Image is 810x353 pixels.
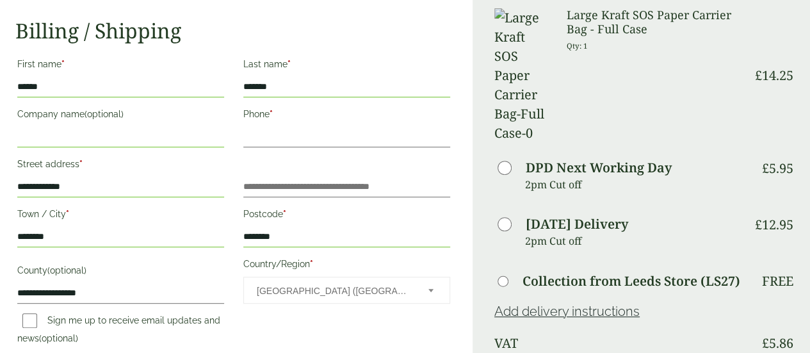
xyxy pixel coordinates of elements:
[526,218,628,231] label: [DATE] Delivery
[79,159,83,169] abbr: required
[66,209,69,219] abbr: required
[494,304,640,319] a: Add delivery instructions
[17,315,220,347] label: Sign me up to receive email updates and news
[567,41,588,51] small: Qty: 1
[526,161,672,174] label: DPD Next Working Day
[494,8,551,143] img: Large Kraft SOS Paper Carrier Bag-Full Case-0
[270,109,273,119] abbr: required
[525,231,745,250] p: 2pm Cut off
[525,175,745,194] p: 2pm Cut off
[762,334,793,352] bdi: 5.86
[17,261,224,283] label: County
[17,105,224,127] label: Company name
[243,277,450,304] span: Country/Region
[762,274,793,289] p: Free
[762,334,769,352] span: £
[567,8,745,36] h3: Large Kraft SOS Paper Carrier Bag - Full Case
[755,216,762,233] span: £
[22,313,37,328] input: Sign me up to receive email updates and news(optional)
[243,55,450,77] label: Last name
[310,259,313,269] abbr: required
[755,216,793,233] bdi: 12.95
[755,67,762,84] span: £
[762,160,769,177] span: £
[17,205,224,227] label: Town / City
[47,265,86,275] span: (optional)
[257,277,411,304] span: United Kingdom (UK)
[288,59,291,69] abbr: required
[243,105,450,127] label: Phone
[243,205,450,227] label: Postcode
[61,59,65,69] abbr: required
[283,209,286,219] abbr: required
[85,109,124,119] span: (optional)
[15,19,452,43] h2: Billing / Shipping
[17,55,224,77] label: First name
[755,67,793,84] bdi: 14.25
[17,155,224,177] label: Street address
[762,160,793,177] bdi: 5.95
[243,255,450,277] label: Country/Region
[522,275,740,288] label: Collection from Leeds Store (LS27)
[39,333,78,343] span: (optional)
